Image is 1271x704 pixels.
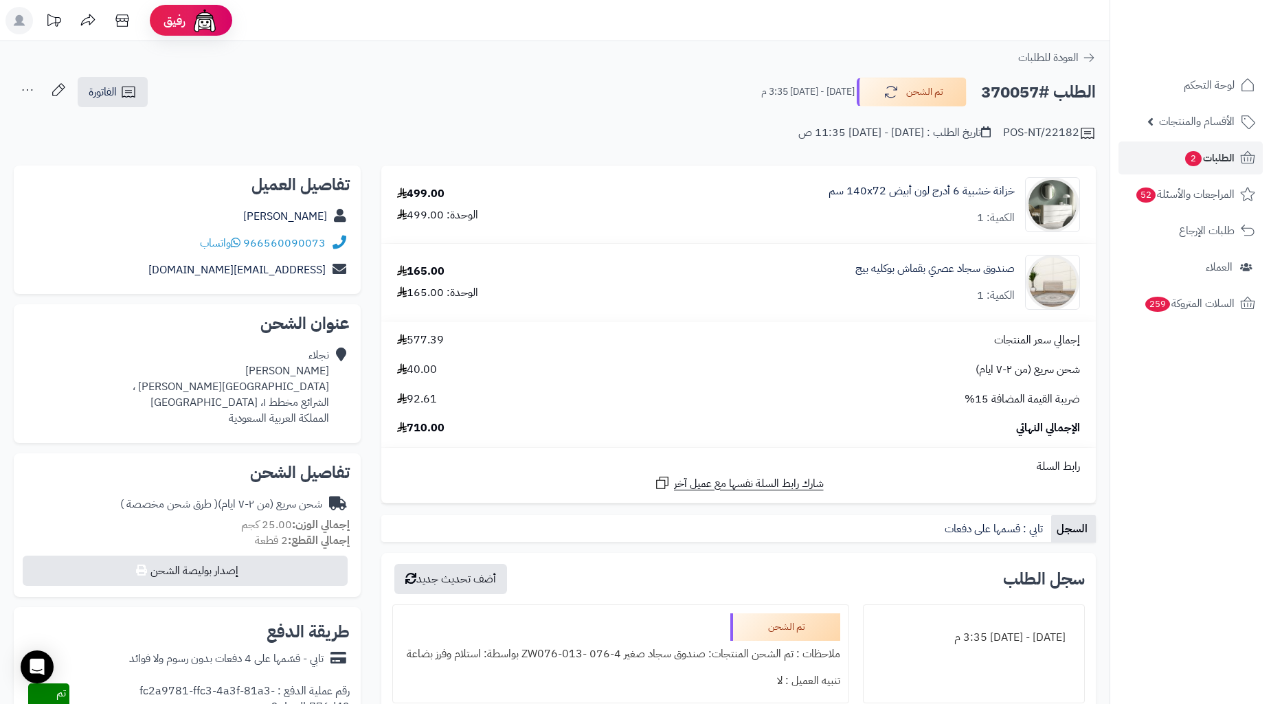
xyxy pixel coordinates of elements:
span: رفيق [164,12,185,29]
a: تابي : قسمها على دفعات [939,515,1051,543]
a: السلات المتروكة259 [1118,287,1263,320]
div: 165.00 [397,264,445,280]
a: السجل [1051,515,1096,543]
strong: إجمالي الوزن: [292,516,350,533]
h2: طريقة الدفع [267,624,350,640]
span: لوحة التحكم [1184,76,1235,95]
a: 966560090073 [243,235,326,251]
small: [DATE] - [DATE] 3:35 م [761,85,855,99]
span: ضريبة القيمة المضافة 15% [965,391,1080,407]
strong: إجمالي القطع: [288,532,350,549]
span: 710.00 [397,420,445,436]
span: طلبات الإرجاع [1179,221,1235,240]
div: الكمية: 1 [977,288,1015,304]
div: تم الشحن [730,613,840,641]
span: شارك رابط السلة نفسها مع عميل آخر [674,476,824,492]
a: شارك رابط السلة نفسها مع عميل آخر [654,475,824,492]
h2: الطلب #370057 [981,78,1096,106]
button: تم الشحن [857,78,967,106]
img: 1746709299-1702541934053-68567865785768-1000x1000-90x90.jpg [1026,177,1079,232]
a: العملاء [1118,251,1263,284]
a: العودة للطلبات [1018,49,1096,66]
span: الأقسام والمنتجات [1159,112,1235,131]
div: الوحدة: 499.00 [397,207,478,223]
a: خزانة خشبية 6 أدرج لون أبيض 140x72 سم [829,183,1015,199]
img: ai-face.png [191,7,218,34]
span: 2 [1185,151,1202,166]
div: نجلاء [PERSON_NAME] [GEOGRAPHIC_DATA][PERSON_NAME] ، الشرائع مخطط ١، [GEOGRAPHIC_DATA] المملكة ال... [133,348,329,426]
span: المراجعات والأسئلة [1135,185,1235,204]
a: [PERSON_NAME] [243,208,327,225]
div: رابط السلة [387,459,1090,475]
span: ( طرق شحن مخصصة ) [120,496,218,512]
div: الوحدة: 165.00 [397,285,478,301]
span: الفاتورة [89,84,117,100]
small: 25.00 كجم [241,516,350,533]
span: إجمالي سعر المنتجات [994,332,1080,348]
div: الكمية: 1 [977,210,1015,226]
div: تاريخ الطلب : [DATE] - [DATE] 11:35 ص [798,125,991,141]
img: logo-2.png [1178,38,1258,67]
div: تنبيه العميل : لا [401,668,840,694]
h2: تفاصيل الشحن [25,464,350,481]
div: Open Intercom Messenger [21,650,54,683]
h2: عنوان الشحن [25,315,350,332]
img: 1753259984-1-90x90.jpg [1026,255,1079,310]
span: الطلبات [1184,148,1235,168]
a: الفاتورة [78,77,148,107]
span: شحن سريع (من ٢-٧ ايام) [976,362,1080,378]
a: تحديثات المنصة [36,7,71,38]
a: واتساب [200,235,240,251]
a: صندوق سجاد عصري بقماش بوكليه بيج [855,261,1015,277]
span: الإجمالي النهائي [1016,420,1080,436]
div: تابي - قسّمها على 4 دفعات بدون رسوم ولا فوائد [129,651,324,667]
button: أضف تحديث جديد [394,564,507,594]
h3: سجل الطلب [1003,571,1085,587]
button: إصدار بوليصة الشحن [23,556,348,586]
h2: تفاصيل العميل [25,177,350,193]
span: 52 [1136,188,1156,203]
div: شحن سريع (من ٢-٧ ايام) [120,497,322,512]
small: 2 قطعة [255,532,350,549]
div: [DATE] - [DATE] 3:35 م [872,624,1076,651]
a: طلبات الإرجاع [1118,214,1263,247]
a: لوحة التحكم [1118,69,1263,102]
a: [EMAIL_ADDRESS][DOMAIN_NAME] [148,262,326,278]
a: الطلبات2 [1118,141,1263,174]
div: POS-NT/22182 [1003,125,1096,141]
a: المراجعات والأسئلة52 [1118,178,1263,211]
div: ملاحظات : تم الشحن المنتجات: صندوق سجاد صغير 4-076 -ZW076-013 بواسطة: استلام وفرز بضاعة [401,641,840,668]
span: 259 [1145,297,1170,312]
span: السلات المتروكة [1144,294,1235,313]
div: 499.00 [397,186,445,202]
span: العودة للطلبات [1018,49,1079,66]
span: 92.61 [397,391,437,407]
span: 40.00 [397,362,437,378]
span: العملاء [1206,258,1233,277]
span: 577.39 [397,332,444,348]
